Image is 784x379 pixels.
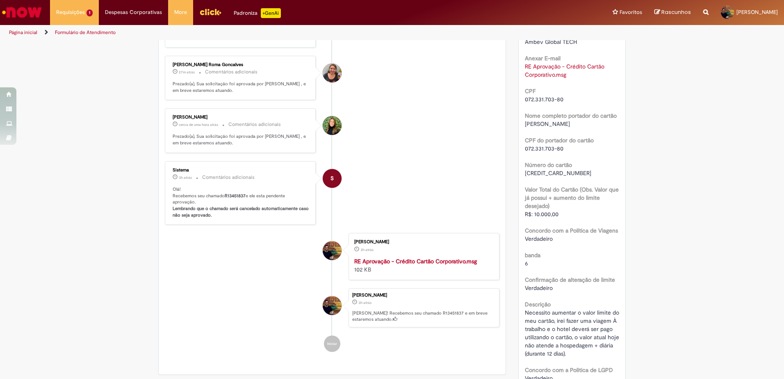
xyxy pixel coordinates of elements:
[661,8,691,16] span: Rascunhos
[354,258,477,265] a: RE Aprovação - Crédito Cartão Corporativo.msg
[173,115,309,120] div: [PERSON_NAME]
[654,9,691,16] a: Rascunhos
[330,169,334,188] span: S
[105,8,162,16] span: Despesas Corporativas
[525,186,619,210] b: Valor Total do Cartão (Obs. Valor que já possui + aumento do limite desejado)
[525,145,563,152] span: 072.331.703-80
[525,260,528,267] span: 6
[323,296,342,315] div: Liu Guoliang Melo De Mendonca
[525,63,606,78] a: Download de RE Aprovação - Crédito Cartão Corporativo.msg
[358,300,371,305] span: 3h atrás
[360,247,374,252] span: 3h atrás
[9,29,37,36] a: Página inicial
[179,175,192,180] span: 3h atrás
[174,8,187,16] span: More
[525,161,572,169] b: Número do cartão
[352,310,495,323] p: [PERSON_NAME]! Recebemos seu chamado R13451837 e em breve estaremos atuando.
[360,247,374,252] time: 27/08/2025 11:14:42
[199,6,221,18] img: click_logo_yellow_360x200.png
[525,112,617,119] b: Nome completo portador do cartão
[525,137,594,144] b: CPF do portador do cartão
[202,174,255,181] small: Comentários adicionais
[228,121,281,128] small: Comentários adicionais
[358,300,371,305] time: 27/08/2025 11:19:49
[525,301,551,308] b: Descrição
[354,240,491,244] div: [PERSON_NAME]
[323,169,342,188] div: System
[179,122,218,127] span: cerca de uma hora atrás
[173,205,310,218] b: Lembrando que o chamado será cancelado automaticamente caso não seja aprovado.
[55,29,116,36] a: Formulário de Atendimento
[525,96,563,103] span: 072.331.703-80
[354,257,491,274] div: 102 KB
[525,55,561,62] b: Anexar E-mail
[525,276,615,283] b: Confirmação de alteração de limite
[225,193,246,199] b: R13451837
[173,133,309,146] p: Prezado(a), Sua solicitação foi aprovada por [PERSON_NAME] , e em breve estaremos atuando.
[234,8,281,18] div: Padroniza
[525,366,613,374] b: Concordo com a Politica de LGPD
[173,186,309,219] p: Olá! Recebemos seu chamado e ele esta pendente aprovação.
[525,87,536,95] b: CPF
[261,8,281,18] p: +GenAi
[173,62,309,67] div: [PERSON_NAME] Roma Goncalves
[525,284,553,292] span: Verdadeiro
[1,4,43,21] img: ServiceNow
[525,235,553,242] span: Verdadeiro
[6,25,517,40] ul: Trilhas de página
[525,169,591,177] span: [CREDIT_CARD_NUMBER]
[205,68,258,75] small: Comentários adicionais
[179,70,195,75] span: 27m atrás
[179,175,192,180] time: 27/08/2025 11:19:59
[736,9,778,16] span: [PERSON_NAME]
[323,116,342,135] div: Isabela Ramos Citelli
[323,64,342,82] div: Rosana Dandretta Roma Goncalves
[525,227,618,234] b: Concordo com a Política de Viagens
[173,81,309,94] p: Prezado(a), Sua solicitação foi aprovada por [PERSON_NAME] , e em breve estaremos atuando.
[56,8,85,16] span: Requisições
[173,168,309,173] div: Sistema
[179,122,218,127] time: 27/08/2025 13:22:14
[525,251,540,259] b: banda
[525,210,558,218] span: R$: 10.000,00
[165,288,499,328] li: Liu Guoliang Melo De Mendonca
[525,309,621,357] span: Necessito aumentar o valor limite do meu cartão, irei fazer uma viagem À trabalho e o hotel dever...
[87,9,93,16] span: 1
[352,293,495,298] div: [PERSON_NAME]
[620,8,642,16] span: Favoritos
[525,120,570,128] span: [PERSON_NAME]
[179,70,195,75] time: 27/08/2025 14:16:21
[525,38,577,46] span: Ambev Global TECH
[323,241,342,260] div: Liu Guoliang Melo De Mendonca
